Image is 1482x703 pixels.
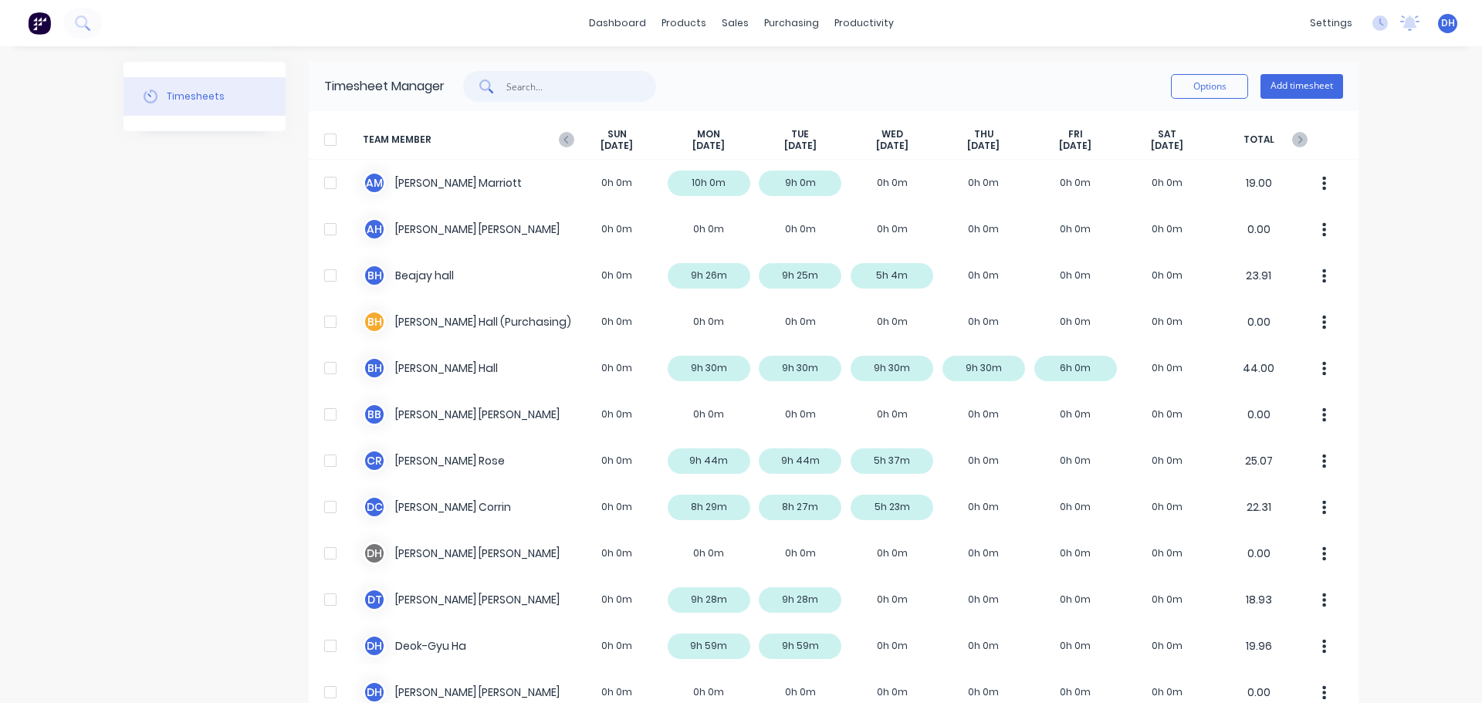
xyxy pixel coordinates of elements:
span: [DATE] [967,140,1000,152]
div: settings [1302,12,1360,35]
span: [DATE] [1151,140,1183,152]
span: THU [974,128,993,140]
button: Timesheets [123,77,286,116]
span: FRI [1068,128,1083,140]
span: TEAM MEMBER [363,128,571,152]
div: Timesheet Manager [324,77,445,96]
span: [DATE] [692,140,725,152]
span: [DATE] [784,140,817,152]
span: TOTAL [1213,128,1304,152]
span: DH [1441,16,1455,30]
span: MON [697,128,720,140]
img: Factory [28,12,51,35]
span: [DATE] [876,140,908,152]
span: SUN [607,128,627,140]
a: dashboard [581,12,654,35]
span: SAT [1158,128,1176,140]
div: Timesheets [167,90,225,103]
div: products [654,12,714,35]
button: Add timesheet [1260,74,1343,99]
div: productivity [827,12,902,35]
span: WED [881,128,903,140]
div: purchasing [756,12,827,35]
span: TUE [791,128,809,140]
span: [DATE] [601,140,633,152]
button: Options [1171,74,1248,99]
input: Search... [506,71,657,102]
div: sales [714,12,756,35]
span: [DATE] [1059,140,1091,152]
